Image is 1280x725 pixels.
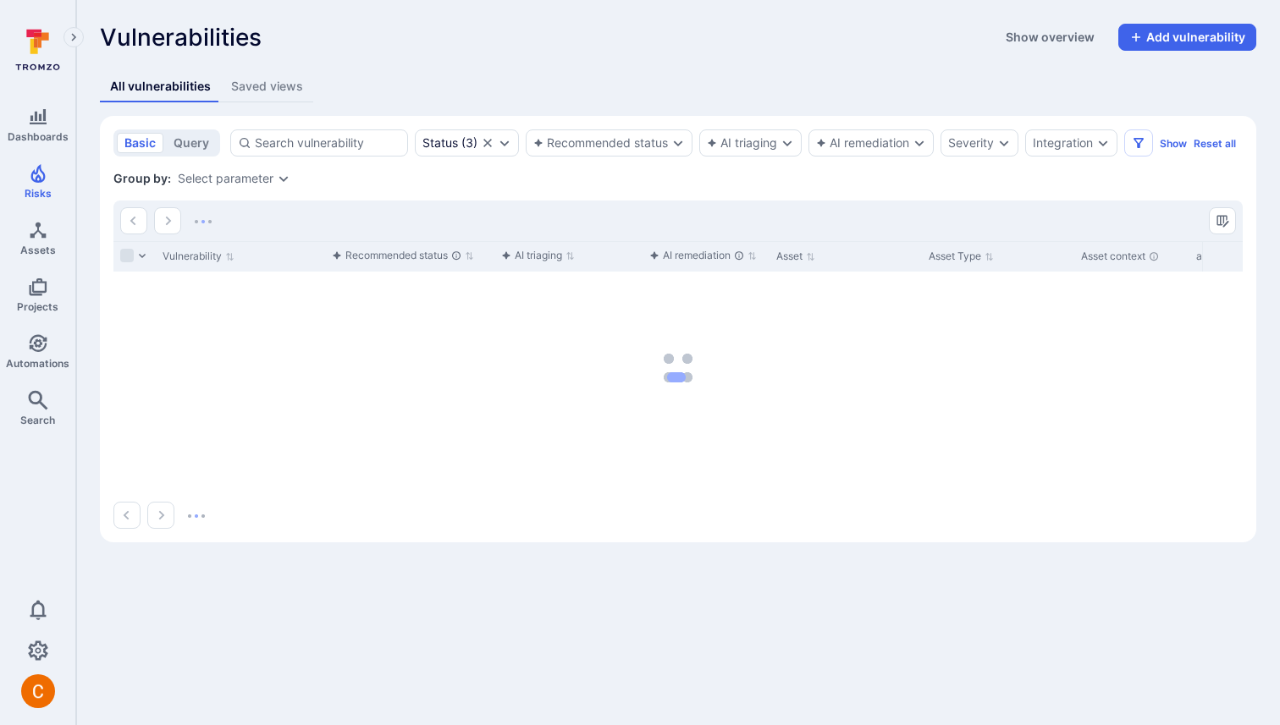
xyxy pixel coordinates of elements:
img: Loading... [188,514,205,518]
button: Integration [1033,136,1093,150]
button: query [166,133,217,153]
button: Select parameter [178,172,273,185]
button: Add vulnerability [1118,24,1256,51]
span: Dashboards [8,130,69,143]
span: Projects [17,300,58,313]
button: Manage columns [1209,207,1236,234]
button: Status(3) [422,136,477,150]
span: Vulnerabilities [100,24,262,51]
div: Saved views [231,78,303,95]
span: Group by: [113,170,171,187]
div: All vulnerabilities [110,78,211,95]
img: Loading... [195,220,212,223]
button: Go to the previous page [113,502,141,529]
div: Camilo Rivera [21,674,55,708]
button: Sort by function(){return k.createElement(pN.A,{direction:"row",alignItems:"center",gap:4},k.crea... [501,249,575,262]
span: Select all rows [120,249,134,262]
button: Severity [948,136,994,150]
div: ( 3 ) [422,136,477,150]
button: Sort by function(){return k.createElement(pN.A,{direction:"row",alignItems:"center",gap:4},k.crea... [332,249,474,262]
button: Reset all [1194,137,1236,150]
div: AI remediation [649,247,744,264]
button: Expand dropdown [781,136,794,150]
span: Automations [6,357,69,370]
span: Risks [25,187,52,200]
div: Recommended status [332,247,461,264]
button: basic [117,133,163,153]
button: Filters [1124,129,1153,157]
button: Sort by function(){return k.createElement(pN.A,{direction:"row",alignItems:"center",gap:4},k.crea... [649,249,757,262]
button: Expand dropdown [997,136,1011,150]
div: Automatically discovered context associated with the asset [1149,251,1159,261]
button: AI remediation [816,136,909,150]
button: Sort by Asset [776,250,815,263]
button: Show [1160,137,1187,150]
button: Expand dropdown [671,136,685,150]
button: Go to the next page [154,207,181,234]
button: Clear selection [481,136,494,150]
div: Asset context [1081,249,1183,264]
button: Expand dropdown [498,136,511,150]
button: Expand dropdown [1096,136,1110,150]
button: Show overview [996,24,1105,51]
button: Go to the next page [147,502,174,529]
button: Go to the previous page [120,207,147,234]
button: Expand navigation menu [63,27,84,47]
button: Expand dropdown [277,172,290,185]
button: Recommended status [533,136,668,150]
button: Expand dropdown [913,136,926,150]
span: Assets [20,244,56,256]
input: Search vulnerability [255,135,400,151]
div: grouping parameters [178,172,290,185]
span: Search [20,414,55,426]
button: AI triaging [707,136,777,150]
button: Sort by Vulnerability [163,250,234,263]
div: Status [422,136,458,150]
img: ACg8ocJuq_DPPTkXyD9OlTnVLvDrpObecjcADscmEHLMiTyEnTELew=s96-c [21,674,55,708]
div: assets tabs [100,71,1256,102]
div: AI triaging [501,247,562,264]
button: Sort by Asset Type [929,250,994,263]
i: Expand navigation menu [68,30,80,45]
